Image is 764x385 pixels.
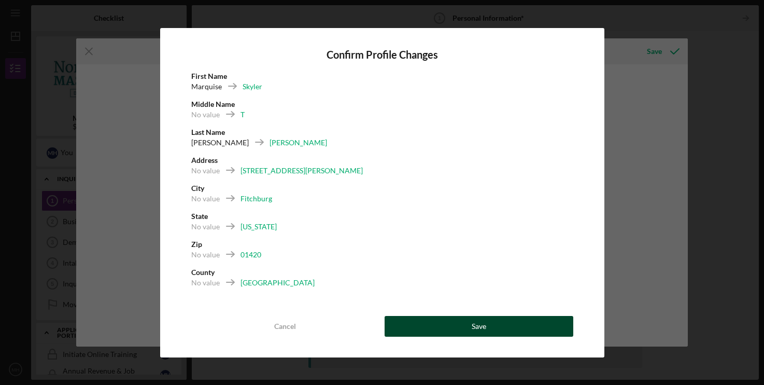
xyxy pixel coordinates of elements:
[191,268,215,277] b: County
[191,316,380,337] button: Cancel
[191,166,220,176] div: No value
[240,250,261,260] div: 01420
[191,81,222,92] div: Marquise
[191,278,220,288] div: No value
[191,100,235,108] b: Middle Name
[191,49,573,61] h4: Confirm Profile Changes
[274,316,296,337] div: Cancel
[191,156,218,164] b: Address
[191,240,202,249] b: Zip
[191,184,204,192] b: City
[240,278,315,288] div: [GEOGRAPHIC_DATA]
[191,109,220,120] div: No value
[240,222,277,232] div: [US_STATE]
[191,250,220,260] div: No value
[191,194,220,204] div: No value
[243,81,262,92] div: Skyler
[240,109,245,120] div: T
[472,316,486,337] div: Save
[191,128,225,136] b: Last Name
[191,137,249,148] div: [PERSON_NAME]
[191,212,208,221] b: State
[240,166,363,176] div: [STREET_ADDRESS][PERSON_NAME]
[385,316,573,337] button: Save
[191,222,220,232] div: No value
[240,194,272,204] div: Fitchburg
[270,137,327,148] div: [PERSON_NAME]
[191,72,227,80] b: First Name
